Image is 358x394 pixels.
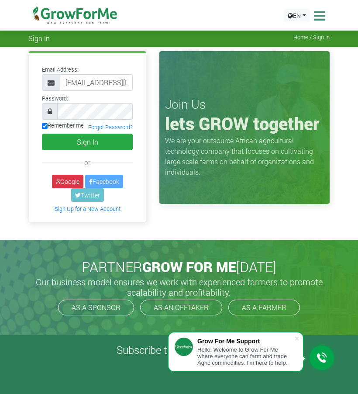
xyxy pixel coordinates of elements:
[42,121,84,130] label: Remember me
[60,74,133,91] input: Email Address
[165,97,324,112] h3: Join Us
[42,134,133,150] button: Sign In
[142,257,236,276] span: GROW FOR ME
[52,175,83,188] a: Google
[11,344,347,356] h4: Subscribe to our Newsletter
[58,300,134,315] a: AS A SPONSOR
[197,346,294,366] div: Hello! Welcome to Grow For Me where everyone can farm and trade Agric commodities. I'm here to help.
[55,205,120,212] a: Sign Up for a New Account
[165,135,324,177] p: We are your outsource African agricultural technology company that focuses on cultivating large s...
[293,34,330,41] span: Home / Sign In
[284,9,310,22] a: EN
[197,338,294,345] div: Grow For Me Support
[228,300,300,315] a: AS A FARMER
[48,360,181,394] iframe: reCAPTCHA
[42,66,79,74] label: Email Address:
[42,94,68,103] label: Password:
[32,259,326,275] h2: PARTNER [DATE]
[88,124,133,131] a: Forgot Password?
[31,276,327,297] h5: Our business model ensures we work with experienced farmers to promote scalability and profitabil...
[42,123,48,129] input: Remember me
[28,34,50,42] span: Sign In
[165,113,324,134] h1: lets GROW together
[42,157,133,168] div: or
[140,300,222,315] a: AS AN OFFTAKER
